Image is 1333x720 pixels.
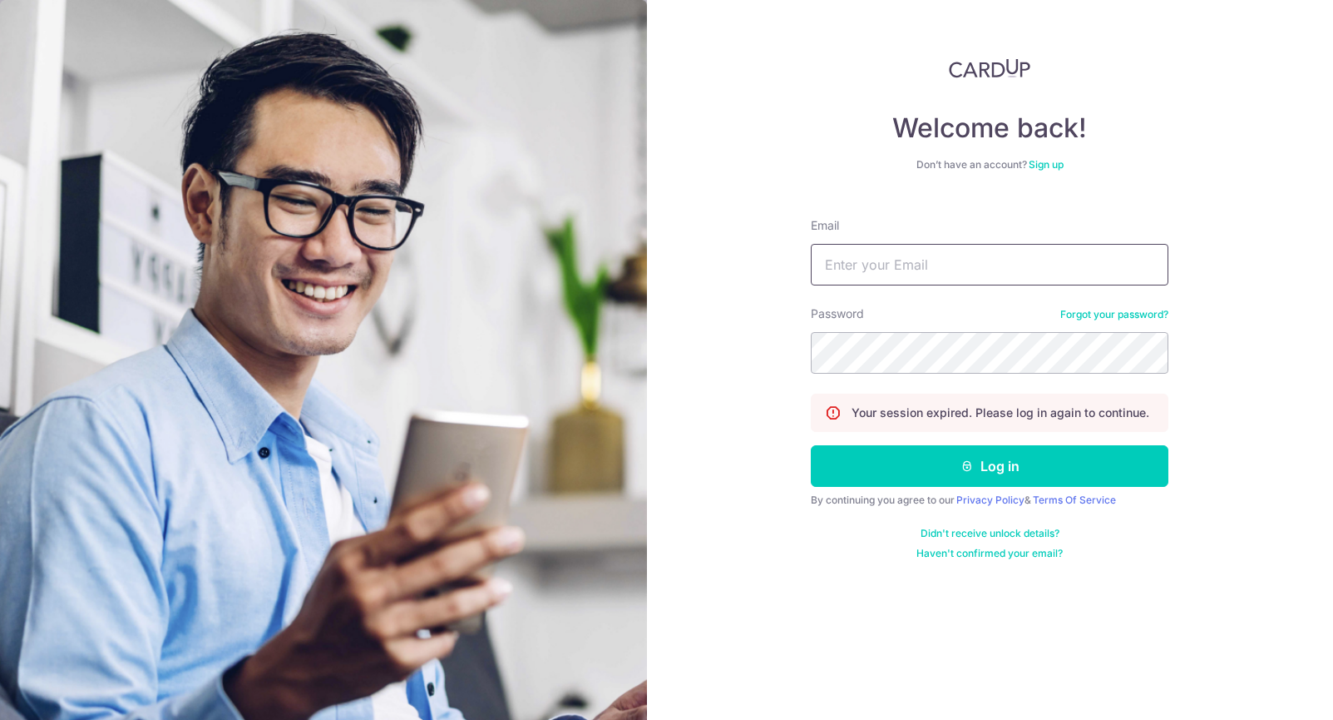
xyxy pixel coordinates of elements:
[1029,158,1064,171] a: Sign up
[811,158,1168,171] div: Don’t have an account?
[916,547,1063,560] a: Haven't confirmed your email?
[852,405,1149,421] p: Your session expired. Please log in again to continue.
[811,112,1168,145] h4: Welcome back!
[956,494,1024,506] a: Privacy Policy
[811,217,839,234] label: Email
[811,445,1168,487] button: Log in
[811,305,864,322] label: Password
[1033,494,1116,506] a: Terms Of Service
[1060,308,1168,321] a: Forgot your password?
[811,244,1168,286] input: Enter your Email
[949,58,1030,78] img: CardUp Logo
[811,494,1168,507] div: By continuing you agree to our &
[921,527,1059,540] a: Didn't receive unlock details?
